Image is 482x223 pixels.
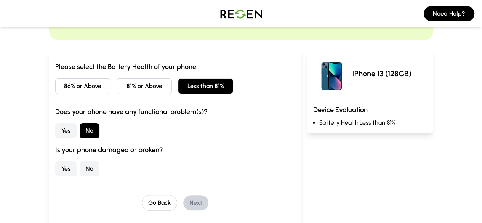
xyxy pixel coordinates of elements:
img: Logo [215,3,268,24]
h3: Does your phone have any functional problem(s)? [55,106,295,117]
p: iPhone 13 (128GB) [353,68,412,79]
h3: Please select the Battery Health of your phone: [55,61,295,72]
button: Need Help? [424,6,474,21]
button: Go Back [142,195,177,211]
button: 81% or Above [117,78,172,94]
button: Less than 81% [178,78,233,94]
button: No [80,123,99,138]
button: No [80,161,99,176]
button: 86% or Above [55,78,110,94]
button: Yes [55,161,77,176]
li: Battery Health: Less than 81% [319,118,427,127]
h3: Is your phone damaged or broken? [55,144,295,155]
h3: Device Evaluation [313,104,427,115]
button: Next [183,195,208,210]
img: iPhone 13 [313,55,350,92]
button: Yes [55,123,77,138]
